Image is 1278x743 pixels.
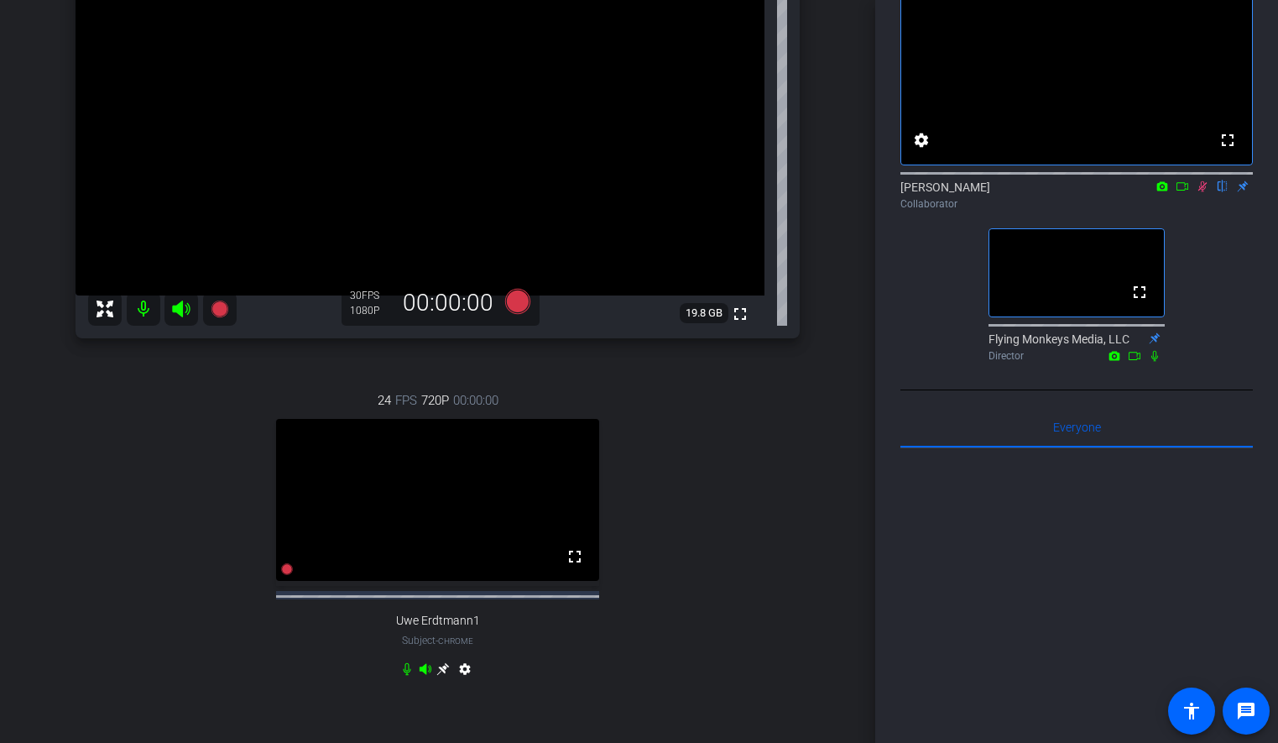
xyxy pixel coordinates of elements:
[1218,130,1238,150] mat-icon: fullscreen
[402,633,473,648] span: Subject
[436,635,438,646] span: -
[455,662,475,683] mat-icon: settings
[396,614,480,628] span: Uwe Erdtmann1
[421,391,449,410] span: 720P
[1181,701,1202,721] mat-icon: accessibility
[900,179,1253,212] div: [PERSON_NAME]
[1236,701,1256,721] mat-icon: message
[378,391,391,410] span: 24
[453,391,498,410] span: 00:00:00
[988,331,1165,364] div: Flying Monkeys Media, LLC
[362,290,379,301] span: FPS
[730,304,750,324] mat-icon: fullscreen
[1053,421,1101,433] span: Everyone
[565,547,585,567] mat-icon: fullscreen
[900,196,1253,212] div: Collaborator
[350,304,392,317] div: 1080P
[395,391,417,410] span: FPS
[911,130,931,150] mat-icon: settings
[988,348,1165,364] div: Director
[1129,282,1150,302] mat-icon: fullscreen
[680,303,728,323] span: 19.8 GB
[350,289,392,302] div: 30
[392,289,504,317] div: 00:00:00
[1213,178,1233,193] mat-icon: flip
[438,636,473,646] span: Chrome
